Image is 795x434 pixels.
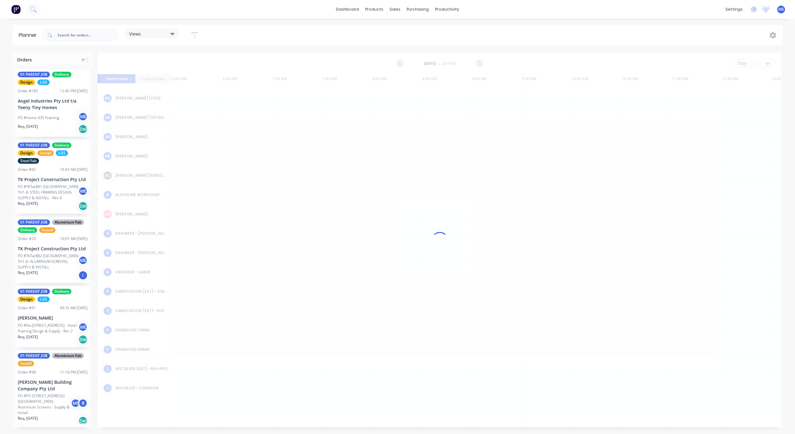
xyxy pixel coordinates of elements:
div: ME [78,186,88,196]
div: Angel Industries Pty Ltd t/a Teeny Tiny Homes [18,98,88,111]
span: Delivery [18,227,37,233]
span: Req. [DATE] [18,416,38,421]
span: Views [129,31,141,37]
div: Order # 98 [18,369,36,375]
span: Req. [DATE] [18,201,38,206]
div: PO #Home 435 Framing [18,115,59,121]
span: 01 PARENT JOB [18,353,50,359]
span: 01 PARENT JOB [18,219,50,225]
span: Req. [DATE] [18,270,38,276]
div: PO #TKTar882 [GEOGRAPHIC_DATA] TH1-6: ALUMINIUM SCREENS, SUPPLY & INSTALL [18,253,80,270]
div: Del [78,335,88,344]
div: TK Project Construction Pty Ltd [18,176,88,183]
div: I [78,271,88,280]
span: 01 PARENT JOB [18,289,50,294]
span: Delivery [52,72,71,77]
span: 01 PARENT JOB [18,72,50,77]
span: Install [37,150,54,156]
div: PO #PO [STREET_ADDRESS][GEOGRAPHIC_DATA] - Aluminium Screens - Supply & Install [18,393,73,416]
span: LGS [37,80,50,85]
span: Steel Fab [18,158,39,164]
div: ME [71,398,80,408]
input: Search for orders... [57,29,119,41]
div: Order # 185 [18,88,38,94]
div: Del [78,201,88,211]
span: Req. [DATE] [18,124,38,129]
span: Install [39,227,56,233]
div: 10:43 AM [DATE] [60,167,88,172]
div: PO #TKTar881 [GEOGRAPHIC_DATA] TH1-6: STEEL FRAMING DESIGN, SUPPLY & INSTALL - Rev 4 [18,184,80,201]
span: ME [778,7,784,12]
div: Order # 29 [18,236,36,242]
div: Del [78,124,88,134]
span: Aluminium Fab [52,219,84,225]
div: 09:32 AM [DATE] [60,305,88,311]
span: Install [18,361,34,366]
a: dashboard [333,5,362,14]
span: Aluminium Fab [52,353,84,359]
div: Planner [19,31,40,39]
div: [PERSON_NAME] [18,315,88,321]
div: 11:16 PM [DATE] [60,369,88,375]
div: [PERSON_NAME] Building Company Pty Ltd [18,379,88,392]
span: Req. [DATE] [18,334,38,340]
span: 01 PARENT JOB [18,142,50,148]
div: products [362,5,386,14]
div: ME [78,256,88,265]
div: Del [78,416,88,426]
div: TK Project Construction Pty Ltd [18,245,88,252]
span: Design [18,150,35,156]
span: Delivery [52,142,71,148]
span: Delivery [52,289,71,294]
span: Orders [17,56,32,63]
div: Order # 91 [18,305,36,311]
div: Order # 42 [18,167,36,172]
div: ME [78,112,88,121]
span: Design [18,80,35,85]
img: Factory [11,5,21,14]
div: sales [386,5,404,14]
div: settings [722,5,746,14]
span: LGS [56,150,68,156]
div: B [78,398,88,408]
div: purchasing [404,5,432,14]
div: 10:01 AM [DATE] [60,236,88,242]
div: productivity [432,5,462,14]
span: LGS [37,297,50,302]
div: 12:45 PM [DATE] [60,88,88,94]
span: Design [18,297,35,302]
div: ME [78,322,88,332]
div: PO #No.[STREET_ADDRESS] - Steel Framing Design & Supply - Rev 2 [18,323,80,334]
